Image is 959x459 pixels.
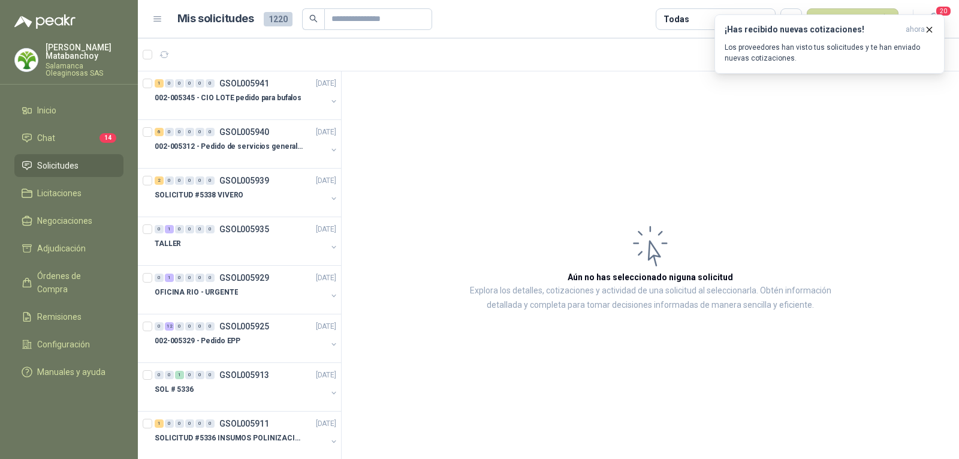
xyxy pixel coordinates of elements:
[37,214,92,227] span: Negociaciones
[165,225,174,233] div: 1
[185,225,194,233] div: 0
[37,104,56,117] span: Inicio
[155,92,301,104] p: 002-005345 - CIO LOTE pedido para bufalos
[175,79,184,88] div: 0
[219,274,269,282] p: GSOL005929
[155,322,164,331] div: 0
[935,5,952,17] span: 20
[807,8,898,30] button: Nueva solicitud
[165,128,174,136] div: 0
[14,237,123,260] a: Adjudicación
[185,128,194,136] div: 0
[37,187,82,200] span: Licitaciones
[316,418,336,430] p: [DATE]
[185,371,194,379] div: 0
[175,225,184,233] div: 0
[316,224,336,235] p: [DATE]
[195,128,204,136] div: 0
[206,128,215,136] div: 0
[14,99,123,122] a: Inicio
[175,419,184,428] div: 0
[155,433,304,444] p: SOLICITUD #5336 INSUMOS POLINIZACIÓN
[206,176,215,185] div: 0
[906,25,925,35] span: ahora
[155,319,339,358] a: 0 12 0 0 0 0 GSOL005925[DATE] 002-005329 - Pedido EPP
[46,62,123,77] p: Salamanca Oleaginosas SAS
[155,335,240,347] p: 002-005329 - Pedido EPP
[37,338,90,351] span: Configuración
[155,271,339,309] a: 0 1 0 0 0 0 GSOL005929[DATE] OFICINA RIO - URGENTE
[177,10,254,28] h1: Mis solicitudes
[155,128,164,136] div: 6
[14,209,123,232] a: Negociaciones
[14,127,123,149] a: Chat14
[155,141,304,152] p: 002-005312 - Pedido de servicios generales CASA RO
[219,176,269,185] p: GSOL005939
[185,176,194,185] div: 0
[219,128,269,136] p: GSOL005940
[316,175,336,187] p: [DATE]
[195,371,204,379] div: 0
[206,79,215,88] div: 0
[219,419,269,428] p: GSOL005911
[14,305,123,328] a: Remisiones
[195,176,204,185] div: 0
[568,271,733,284] h3: Aún no has seleccionado niguna solicitud
[185,322,194,331] div: 0
[155,190,243,201] p: SOLICITUD #5338 VIVERO
[664,13,689,26] div: Todas
[219,225,269,233] p: GSOL005935
[165,371,174,379] div: 0
[175,322,184,331] div: 0
[155,225,164,233] div: 0
[195,322,204,331] div: 0
[206,322,215,331] div: 0
[37,159,79,172] span: Solicitudes
[165,322,174,331] div: 12
[923,8,945,30] button: 20
[264,12,292,26] span: 1220
[316,127,336,138] p: [DATE]
[462,284,839,313] p: Explora los detalles, cotizaciones y actividad de una solicitud al seleccionarla. Obtén informaci...
[714,14,945,74] button: ¡Has recibido nuevas cotizaciones!ahora Los proveedores han visto tus solicitudes y te han enviad...
[175,128,184,136] div: 0
[99,133,116,143] span: 14
[206,274,215,282] div: 0
[316,321,336,332] p: [DATE]
[175,176,184,185] div: 0
[155,125,339,163] a: 6 0 0 0 0 0 GSOL005940[DATE] 002-005312 - Pedido de servicios generales CASA RO
[206,371,215,379] div: 0
[155,79,164,88] div: 1
[37,269,112,296] span: Órdenes de Compra
[165,79,174,88] div: 0
[219,79,269,88] p: GSOL005941
[155,176,164,185] div: 2
[155,384,194,395] p: SOL # 5336
[219,371,269,379] p: GSOL005913
[316,78,336,89] p: [DATE]
[155,287,238,298] p: OFICINA RIO - URGENTE
[37,242,86,255] span: Adjudicación
[175,274,184,282] div: 0
[155,368,339,406] a: 0 0 1 0 0 0 GSOL005913[DATE] SOL # 5336
[316,370,336,381] p: [DATE]
[14,182,123,205] a: Licitaciones
[165,419,174,428] div: 0
[37,310,82,323] span: Remisiones
[725,42,934,64] p: Los proveedores han visto tus solicitudes y te han enviado nuevas cotizaciones.
[206,419,215,428] div: 0
[37,131,55,145] span: Chat
[155,76,339,115] a: 1 0 0 0 0 0 GSOL005941[DATE] 002-005345 - CIO LOTE pedido para bufalos
[155,419,164,428] div: 1
[46,43,123,60] p: [PERSON_NAME] Matabanchoy
[165,176,174,185] div: 0
[14,361,123,383] a: Manuales y ayuda
[185,274,194,282] div: 0
[14,265,123,301] a: Órdenes de Compra
[195,274,204,282] div: 0
[155,238,181,250] p: TALLER
[37,365,105,379] span: Manuales y ayuda
[165,274,174,282] div: 1
[155,222,339,260] a: 0 1 0 0 0 0 GSOL005935[DATE] TALLER
[14,14,76,29] img: Logo peakr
